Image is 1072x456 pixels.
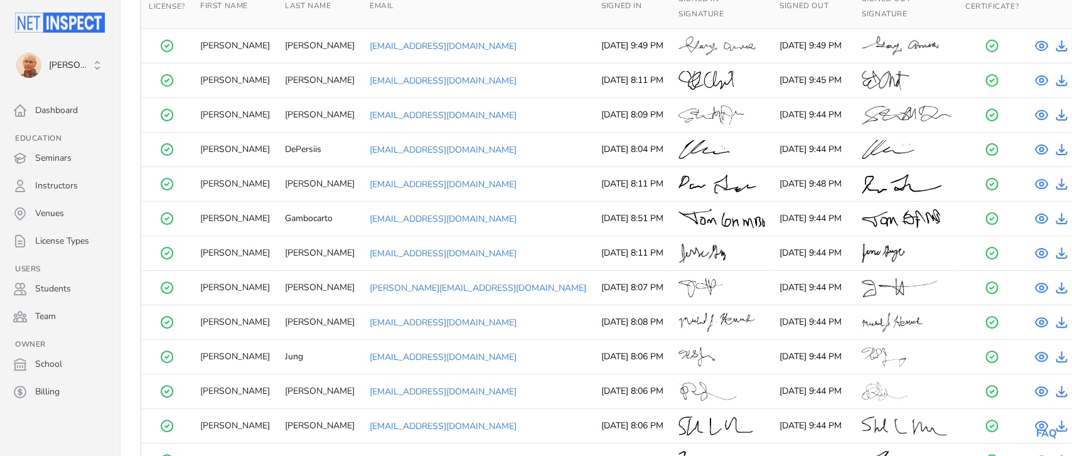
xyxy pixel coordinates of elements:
div: [PERSON_NAME] [200,316,270,328]
div: [PERSON_NAME] [285,74,355,87]
td: [DATE] 9:44 PM [772,202,854,236]
button: Last Name [285,1,341,11]
a: Team [8,304,112,329]
td: [DATE] 9:48 PM [772,167,854,202]
td: [DATE] 9:45 PM [772,63,854,98]
td: [DATE] 8:06 PM [594,374,671,409]
td: [DATE] 9:44 PM [772,98,854,133]
a: [EMAIL_ADDRESS][DOMAIN_NAME] [370,351,517,363]
a: Seminars [8,146,112,171]
a: License Types [8,229,112,254]
td: [DATE] 8:11 PM [594,63,671,98]
img: Sign Out Signature [862,209,940,228]
div: [PERSON_NAME] [285,40,355,52]
a: [PERSON_NAME][EMAIL_ADDRESS][DOMAIN_NAME] [370,282,586,294]
button: Email [370,1,404,11]
img: Sign Out Signature [862,244,904,263]
td: [DATE] 8:51 PM [594,202,671,236]
td: [DATE] 8:04 PM [594,133,671,167]
span: License? [149,1,185,11]
a: [EMAIL_ADDRESS][DOMAIN_NAME] [370,109,517,121]
a: [EMAIL_ADDRESS][DOMAIN_NAME] [370,386,517,398]
td: [DATE] 8:08 PM [594,305,671,340]
div: [PERSON_NAME] [200,247,270,259]
img: Sign In Signature [678,382,736,401]
div: [PERSON_NAME] [285,420,355,432]
td: [DATE] 9:44 PM [772,305,854,340]
img: Sign Out Signature [862,36,938,55]
h3: Users [8,264,112,274]
a: Dashboard [8,98,112,123]
div: [PERSON_NAME] [200,178,270,190]
a: [EMAIL_ADDRESS][DOMAIN_NAME] [370,247,517,259]
a: [EMAIL_ADDRESS][DOMAIN_NAME] [370,420,517,432]
div: [PERSON_NAME] [200,420,270,432]
button: First Name [200,1,258,11]
a: Instructors [8,173,112,198]
span: Email [370,1,394,11]
h3: Education [8,133,112,143]
img: Netinspect [15,13,105,33]
td: [DATE] 9:44 PM [772,133,854,167]
img: Sign Out Signature [862,71,909,90]
div: [PERSON_NAME] [285,316,355,328]
img: Sign In Signature [678,244,726,263]
td: [DATE] 9:44 PM [772,340,854,374]
a: [EMAIL_ADDRESS][DOMAIN_NAME] [370,317,517,328]
div: [PERSON_NAME] [285,247,355,259]
a: [EMAIL_ADDRESS][DOMAIN_NAME] [370,144,517,156]
button: Signed In [601,1,651,11]
td: [DATE] 8:09 PM [594,98,671,133]
img: Sign In Signature [678,140,729,159]
a: [EMAIL_ADDRESS][DOMAIN_NAME] [370,178,517,190]
img: Sign In Signature [678,313,754,332]
img: Sign Out Signature [862,416,947,435]
a: Billing [8,379,112,404]
img: Sign Out Signature [862,175,941,193]
a: [EMAIL_ADDRESS][DOMAIN_NAME] [370,40,517,52]
span: Signed In [601,1,641,11]
img: Sign In Signature [678,209,764,228]
div: Gambocarto [285,212,355,225]
h3: Owner [8,339,112,349]
div: DePersiis [285,143,355,156]
img: Sign In Signature [678,36,756,55]
td: [DATE] 9:44 PM [772,271,854,305]
div: [PERSON_NAME] [285,109,355,121]
div: [PERSON_NAME] [200,212,270,225]
img: Sign Out Signature [862,313,922,332]
div: [PERSON_NAME] [200,109,270,121]
span: Last Name [285,1,331,11]
a: [EMAIL_ADDRESS][DOMAIN_NAME] [370,213,517,225]
img: Sign In Signature [678,175,756,193]
td: [DATE] 9:49 PM [594,29,671,63]
a: School [8,352,112,377]
span: Certificate? [965,1,1019,11]
td: [DATE] 8:06 PM [594,409,671,443]
div: [PERSON_NAME] [285,385,355,398]
td: [DATE] 8:06 PM [594,340,671,374]
div: [PERSON_NAME] [200,350,270,363]
td: [DATE] 9:44 PM [772,374,854,409]
img: Sign In Signature [678,71,734,90]
img: Sign Out Signature [862,382,908,401]
div: [PERSON_NAME] [200,143,270,156]
img: Sign In Signature [678,416,753,435]
img: Sign In Signature [678,347,715,366]
a: Students [8,276,112,301]
a: FAQ [1036,426,1057,440]
img: Sign Out Signature [862,347,906,366]
td: [DATE] 8:07 PM [594,271,671,305]
img: Sign Out Signature [862,278,937,297]
div: [PERSON_NAME] [200,74,270,87]
span: First Name [200,1,248,11]
img: Sign In Signature [678,106,744,124]
div: [PERSON_NAME] [285,178,355,190]
td: [DATE] 9:44 PM [772,409,854,443]
td: [DATE] 8:11 PM [594,167,671,202]
button: Tom Sherman [PERSON_NAME] [8,48,112,83]
div: [PERSON_NAME] [200,385,270,398]
td: [DATE] 9:49 PM [772,29,854,63]
img: Sign Out Signature [862,106,950,124]
span: [PERSON_NAME] [49,59,91,72]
